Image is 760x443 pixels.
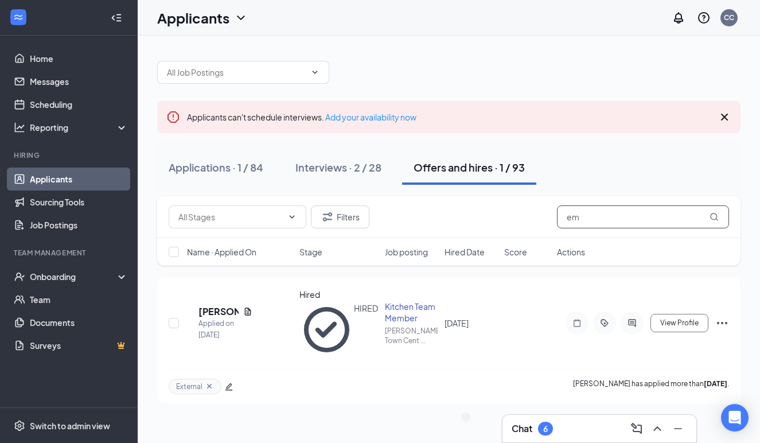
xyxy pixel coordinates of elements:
[628,419,646,438] button: ComposeMessage
[660,319,699,327] span: View Profile
[414,160,525,174] div: Offers and hires · 1 / 93
[30,70,128,93] a: Messages
[243,307,252,316] svg: Document
[14,248,126,258] div: Team Management
[325,112,416,122] a: Add your availability now
[718,110,731,124] svg: Cross
[299,289,379,300] div: Hired
[14,420,25,432] svg: Settings
[30,420,110,432] div: Switch to admin view
[385,246,428,258] span: Job posting
[650,314,708,332] button: View Profile
[167,66,306,79] input: All Job Postings
[672,11,685,25] svg: Notifications
[598,318,611,328] svg: ActiveTag
[111,12,122,24] svg: Collapse
[715,316,729,330] svg: Ellipses
[625,318,639,328] svg: ActiveChat
[14,122,25,133] svg: Analysis
[30,213,128,236] a: Job Postings
[721,404,749,432] div: Open Intercom Messenger
[30,311,128,334] a: Documents
[198,305,239,318] h5: [PERSON_NAME]
[187,246,256,258] span: Name · Applied On
[225,383,233,391] span: edit
[14,271,25,282] svg: UserCheck
[669,419,687,438] button: Minimize
[30,288,128,311] a: Team
[30,122,128,133] div: Reporting
[299,302,354,357] svg: CheckmarkCircle
[30,47,128,70] a: Home
[30,334,128,357] a: SurveysCrown
[724,13,734,22] div: CC
[697,11,711,25] svg: QuestionInfo
[166,110,180,124] svg: Error
[30,271,118,282] div: Onboarding
[354,302,378,357] div: HIRED
[30,93,128,116] a: Scheduling
[157,8,229,28] h1: Applicants
[504,246,527,258] span: Score
[512,422,532,435] h3: Chat
[205,382,214,391] svg: Cross
[557,205,729,228] input: Search in offers and hires
[13,11,24,23] svg: WorkstreamLogo
[630,422,644,436] svg: ComposeMessage
[321,210,334,224] svg: Filter
[385,301,438,324] div: Kitchen Team Member
[704,379,727,388] b: [DATE]
[198,318,252,341] div: Applied on [DATE]
[234,11,248,25] svg: ChevronDown
[543,424,548,434] div: 6
[295,160,381,174] div: Interviews · 2 / 28
[573,379,729,394] p: [PERSON_NAME] has applied more than .
[671,422,685,436] svg: Minimize
[30,191,128,213] a: Sourcing Tools
[14,150,126,160] div: Hiring
[176,382,202,391] span: External
[30,168,128,191] a: Applicants
[287,212,297,222] svg: ChevronDown
[557,246,585,258] span: Actions
[710,212,719,222] svg: MagnifyingGlass
[299,246,322,258] span: Stage
[570,318,584,328] svg: Note
[310,68,319,77] svg: ChevronDown
[445,246,485,258] span: Hired Date
[187,112,416,122] span: Applicants can't schedule interviews.
[445,318,469,328] span: [DATE]
[648,419,667,438] button: ChevronUp
[650,422,664,436] svg: ChevronUp
[311,205,369,228] button: Filter Filters
[385,326,438,345] div: [PERSON_NAME] Town Cent ...
[169,160,263,174] div: Applications · 1 / 84
[178,211,283,223] input: All Stages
